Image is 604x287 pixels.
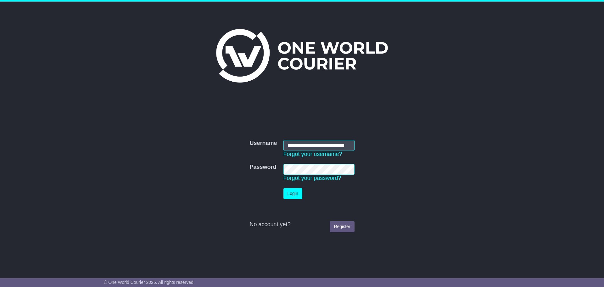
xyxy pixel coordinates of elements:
img: One World [216,29,388,83]
a: Forgot your username? [283,151,342,157]
a: Forgot your password? [283,175,341,181]
span: © One World Courier 2025. All rights reserved. [104,280,195,285]
div: No account yet? [249,221,354,228]
label: Password [249,164,276,171]
a: Register [330,221,354,232]
button: Login [283,188,302,199]
label: Username [249,140,277,147]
